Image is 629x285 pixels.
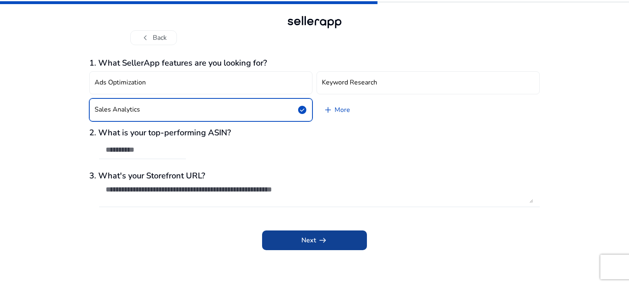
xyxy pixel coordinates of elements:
a: More [317,98,357,121]
span: check_circle [297,105,307,115]
span: arrow_right_alt [318,235,328,245]
h3: 1. What SellerApp features are you looking for? [89,58,540,68]
span: Next [301,235,328,245]
span: chevron_left [140,33,150,43]
h4: Ads Optimization [95,79,146,87]
h4: Sales Analytics [95,106,140,114]
h3: 2. What is your top-performing ASIN? [89,128,540,138]
button: Sales Analyticscheck_circle [89,98,312,121]
button: Ads Optimization [89,71,312,94]
button: Keyword Research [317,71,540,94]
button: chevron_leftBack [130,30,177,45]
h3: 3. What's your Storefront URL? [89,171,540,181]
span: add [323,105,333,115]
h4: Keyword Research [322,79,377,87]
button: Nextarrow_right_alt [262,230,367,250]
